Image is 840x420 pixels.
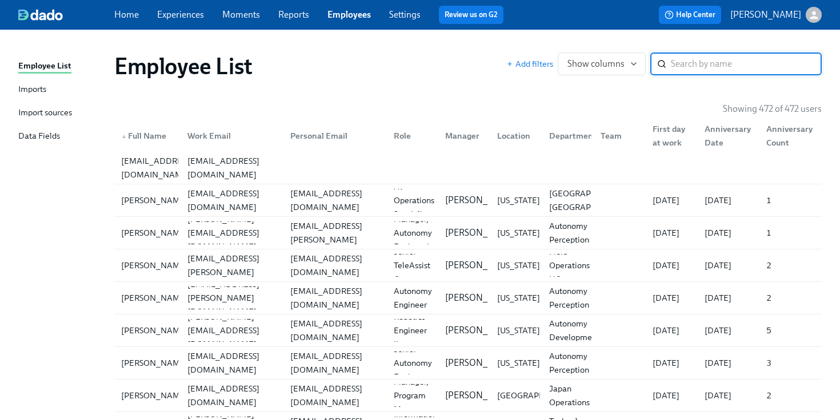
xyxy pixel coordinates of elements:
[445,324,516,337] p: [PERSON_NAME]
[117,154,198,181] div: [EMAIL_ADDRESS][DOMAIN_NAME]
[648,226,695,240] div: [DATE]
[545,219,594,247] div: Autonomy Perception
[700,324,758,337] div: [DATE]
[117,193,193,207] div: [PERSON_NAME]
[506,58,553,70] button: Add filters
[730,7,822,23] button: [PERSON_NAME]
[117,226,193,240] div: [PERSON_NAME]
[762,291,819,305] div: 2
[730,9,801,21] p: [PERSON_NAME]
[493,226,545,240] div: [US_STATE]
[18,130,60,144] div: Data Fields
[114,314,822,347] a: [PERSON_NAME][PERSON_NAME][EMAIL_ADDRESS][DOMAIN_NAME][EMAIL_ADDRESS][DOMAIN_NAME]Robotics Engine...
[762,356,819,370] div: 3
[114,282,822,314] a: [PERSON_NAME][EMAIL_ADDRESS][PERSON_NAME][DOMAIN_NAME][EMAIL_ADDRESS][DOMAIN_NAME]Senior Autonomy...
[591,124,643,147] div: Team
[327,9,371,20] a: Employees
[700,291,758,305] div: [DATE]
[493,129,540,143] div: Location
[596,129,643,143] div: Team
[18,106,105,120] a: Import sources
[648,356,695,370] div: [DATE]
[700,122,758,150] div: Anniversary Date
[648,193,695,207] div: [DATE]
[18,59,71,74] div: Employee List
[762,226,819,240] div: 1
[545,317,604,344] div: Autonomy Development
[114,217,822,249] a: [PERSON_NAME][PERSON_NAME][EMAIL_ADDRESS][DOMAIN_NAME][PERSON_NAME][EMAIL_ADDRESS][PERSON_NAME][D...
[114,347,822,379] div: [PERSON_NAME][EMAIL_ADDRESS][DOMAIN_NAME][EMAIL_ADDRESS][DOMAIN_NAME]Senior Autonomy Engineer[PER...
[222,9,260,20] a: Moments
[441,129,488,143] div: Manager
[648,291,695,305] div: [DATE]
[700,226,758,240] div: [DATE]
[643,124,695,147] div: First day at work
[436,124,488,147] div: Manager
[18,130,105,144] a: Data Fields
[183,382,282,409] div: [EMAIL_ADDRESS][DOMAIN_NAME]
[488,124,540,147] div: Location
[540,124,592,147] div: Department
[445,194,516,207] p: [PERSON_NAME]
[389,270,437,325] div: Senior Autonomy Engineer II
[648,324,695,337] div: [DATE]
[286,205,385,260] div: [PERSON_NAME][EMAIL_ADDRESS][PERSON_NAME][DOMAIN_NAME]
[493,193,545,207] div: [US_STATE]
[700,193,758,207] div: [DATE]
[18,9,63,21] img: dado
[762,324,819,337] div: 5
[762,193,819,207] div: 1
[700,259,758,272] div: [DATE]
[493,259,545,272] div: [US_STATE]
[18,83,105,97] a: Imports
[389,180,439,221] div: AV Operations Specialist
[286,382,385,409] div: [EMAIL_ADDRESS][DOMAIN_NAME]
[445,357,516,369] p: [PERSON_NAME]
[183,238,282,293] div: [PERSON_NAME][EMAIL_ADDRESS][PERSON_NAME][DOMAIN_NAME]
[545,245,594,286] div: Field Operations HQ
[286,187,385,214] div: [EMAIL_ADDRESS][DOMAIN_NAME]
[18,59,105,74] a: Employee List
[114,379,822,412] a: [PERSON_NAME][EMAIL_ADDRESS][DOMAIN_NAME][EMAIL_ADDRESS][DOMAIN_NAME]Manager, Program Management[...
[117,124,178,147] div: ▲Full Name
[389,342,437,383] div: Senior Autonomy Engineer
[493,389,586,402] div: [GEOGRAPHIC_DATA]
[671,52,822,75] input: Search by name
[178,124,282,147] div: Work Email
[114,184,822,217] a: [PERSON_NAME][EMAIL_ADDRESS][DOMAIN_NAME][EMAIL_ADDRESS][DOMAIN_NAME]AV Operations Specialist[PER...
[545,129,601,143] div: Department
[723,103,822,115] p: Showing 472 of 472 users
[18,9,114,21] a: dado
[183,212,282,253] div: [PERSON_NAME][EMAIL_ADDRESS][DOMAIN_NAME]
[700,356,758,370] div: [DATE]
[493,356,545,370] div: [US_STATE]
[558,52,646,75] button: Show columns
[286,252,385,279] div: [EMAIL_ADDRESS][DOMAIN_NAME]
[389,129,437,143] div: Role
[183,277,282,318] div: [EMAIL_ADDRESS][PERSON_NAME][DOMAIN_NAME]
[114,217,822,249] div: [PERSON_NAME][PERSON_NAME][EMAIL_ADDRESS][DOMAIN_NAME][PERSON_NAME][EMAIL_ADDRESS][PERSON_NAME][D...
[18,83,46,97] div: Imports
[286,284,385,312] div: [EMAIL_ADDRESS][DOMAIN_NAME]
[286,129,385,143] div: Personal Email
[157,9,204,20] a: Experiences
[389,9,421,20] a: Settings
[545,173,640,228] div: Site Deployments-[GEOGRAPHIC_DATA], [GEOGRAPHIC_DATA] Lyft
[114,249,822,282] a: [PERSON_NAME][PERSON_NAME][EMAIL_ADDRESS][PERSON_NAME][DOMAIN_NAME][EMAIL_ADDRESS][DOMAIN_NAME]Se...
[117,324,193,337] div: [PERSON_NAME]
[278,9,309,20] a: Reports
[648,389,695,402] div: [DATE]
[114,9,139,20] a: Home
[659,6,721,24] button: Help Center
[545,382,594,409] div: Japan Operations
[439,6,503,24] button: Review us on G2
[389,375,448,416] div: Manager, Program Management
[567,58,636,70] span: Show columns
[389,212,443,253] div: Manager, Autonomy Engineering
[114,282,822,314] div: [PERSON_NAME][EMAIL_ADDRESS][PERSON_NAME][DOMAIN_NAME][EMAIL_ADDRESS][DOMAIN_NAME]Senior Autonomy...
[121,134,127,139] span: ▲
[545,349,594,377] div: Autonomy Perception
[183,349,282,377] div: [EMAIL_ADDRESS][DOMAIN_NAME]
